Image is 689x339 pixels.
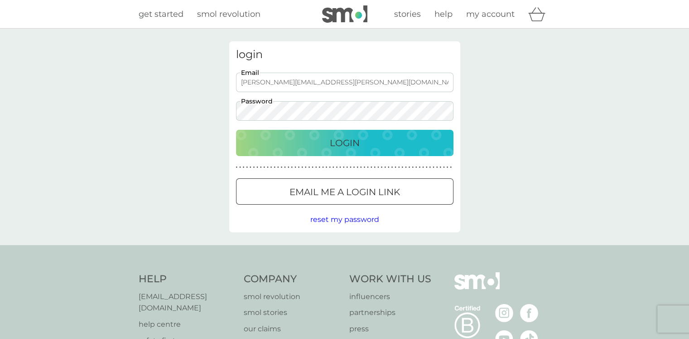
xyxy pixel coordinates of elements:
[377,165,379,170] p: ●
[381,165,383,170] p: ●
[466,9,515,19] span: my account
[419,165,421,170] p: ●
[364,165,366,170] p: ●
[349,272,431,286] h4: Work With Us
[454,272,500,303] img: smol
[250,165,251,170] p: ●
[447,165,448,170] p: ●
[274,165,275,170] p: ●
[270,165,272,170] p: ●
[353,165,355,170] p: ●
[139,291,235,314] a: [EMAIL_ADDRESS][DOMAIN_NAME]
[326,165,328,170] p: ●
[495,304,513,322] img: visit the smol Instagram page
[239,165,241,170] p: ●
[298,165,300,170] p: ●
[371,165,372,170] p: ●
[402,165,404,170] p: ●
[339,165,341,170] p: ●
[312,165,313,170] p: ●
[429,165,431,170] p: ●
[267,165,269,170] p: ●
[139,319,235,330] a: help centre
[466,8,515,21] a: my account
[528,5,551,23] div: basket
[357,165,358,170] p: ●
[236,178,453,205] button: Email me a login link
[520,304,538,322] img: visit the smol Facebook page
[426,165,428,170] p: ●
[256,165,258,170] p: ●
[349,291,431,303] a: influencers
[322,5,367,23] img: smol
[349,307,431,319] a: partnerships
[398,165,400,170] p: ●
[253,165,255,170] p: ●
[310,214,379,226] button: reset my password
[284,165,286,170] p: ●
[350,165,352,170] p: ●
[443,165,445,170] p: ●
[422,165,424,170] p: ●
[244,291,340,303] a: smol revolution
[246,165,248,170] p: ●
[289,185,400,199] p: Email me a login link
[197,9,260,19] span: smol revolution
[236,165,238,170] p: ●
[319,165,321,170] p: ●
[434,9,453,19] span: help
[291,165,293,170] p: ●
[308,165,310,170] p: ●
[388,165,390,170] p: ●
[395,165,396,170] p: ●
[301,165,303,170] p: ●
[415,165,417,170] p: ●
[329,165,331,170] p: ●
[409,165,410,170] p: ●
[433,165,434,170] p: ●
[243,165,245,170] p: ●
[288,165,289,170] p: ●
[347,165,348,170] p: ●
[360,165,362,170] p: ●
[260,165,262,170] p: ●
[197,8,260,21] a: smol revolution
[374,165,376,170] p: ●
[310,215,379,224] span: reset my password
[236,130,453,156] button: Login
[367,165,369,170] p: ●
[349,323,431,335] a: press
[450,165,452,170] p: ●
[394,8,421,21] a: stories
[405,165,407,170] p: ●
[330,136,360,150] p: Login
[315,165,317,170] p: ●
[439,165,441,170] p: ●
[244,323,340,335] a: our claims
[412,165,414,170] p: ●
[384,165,386,170] p: ●
[139,9,183,19] span: get started
[394,9,421,19] span: stories
[139,8,183,21] a: get started
[236,48,453,61] h3: login
[305,165,307,170] p: ●
[391,165,393,170] p: ●
[436,165,438,170] p: ●
[343,165,345,170] p: ●
[332,165,334,170] p: ●
[294,165,296,170] p: ●
[277,165,279,170] p: ●
[244,272,340,286] h4: Company
[244,307,340,319] a: smol stories
[139,272,235,286] h4: Help
[336,165,338,170] p: ●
